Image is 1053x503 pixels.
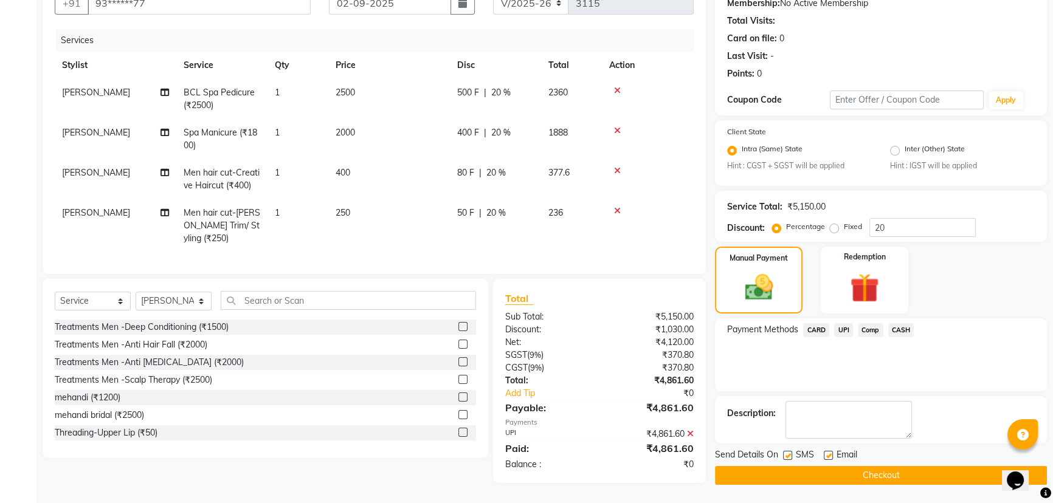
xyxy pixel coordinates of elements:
div: Balance : [496,458,599,471]
div: Payments [505,417,694,428]
span: CGST [505,362,528,373]
div: Points: [727,67,754,80]
div: ₹370.80 [599,361,703,374]
span: | [479,207,482,219]
span: 50 F [457,207,474,219]
div: Coupon Code [727,94,830,106]
span: 1 [275,87,280,98]
span: CARD [803,323,829,337]
span: Comp [858,323,883,337]
div: ₹4,861.60 [599,400,703,415]
span: 20 % [486,207,506,219]
img: _cash.svg [736,271,782,303]
div: ₹4,861.60 [599,374,703,387]
button: Checkout [715,466,1047,485]
span: [PERSON_NAME] [62,207,130,218]
th: Price [328,52,450,79]
div: Card on file: [727,32,777,45]
div: Service Total: [727,200,782,213]
th: Disc [450,52,541,79]
span: Email [837,448,857,464]
span: [PERSON_NAME] [62,87,130,98]
span: 80 F [457,166,474,179]
div: Services [56,29,703,52]
div: ₹5,150.00 [787,200,826,213]
div: ₹370.80 [599,349,703,361]
span: 20 % [486,166,506,179]
div: Paid: [496,441,599,456]
div: Total Visits: [727,15,775,27]
label: Percentage [786,221,825,232]
div: ₹0 [599,458,703,471]
span: 2000 [336,127,355,138]
span: Payment Methods [727,323,798,336]
span: 236 [548,207,563,218]
span: SMS [796,448,814,464]
div: ( ) [496,361,599,374]
span: Send Details On [715,448,778,464]
div: Treatments Men -Scalp Therapy (₹2500) [55,374,212,386]
div: ₹5,150.00 [599,310,703,323]
input: Enter Offer / Coupon Code [830,91,984,109]
div: Description: [727,407,776,420]
div: Discount: [727,222,765,234]
div: 0 [779,32,784,45]
span: 20 % [491,126,511,139]
div: - [770,50,774,63]
a: Add Tip [496,387,617,400]
span: Men hair cut-Creative Haircut (₹400) [184,167,260,191]
div: Last Visit: [727,50,768,63]
span: 377.6 [548,167,570,178]
span: 20 % [491,86,511,99]
span: Total [505,292,533,305]
span: 500 F [457,86,479,99]
label: Client State [727,126,766,137]
span: [PERSON_NAME] [62,167,130,178]
span: 400 F [457,126,479,139]
span: | [484,126,486,139]
th: Total [541,52,602,79]
label: Redemption [844,251,886,262]
span: 2500 [336,87,355,98]
iframe: chat widget [1002,454,1041,491]
label: Manual Payment [730,253,788,264]
label: Inter (Other) State [905,143,965,158]
div: ₹4,861.60 [599,428,703,440]
input: Search or Scan [221,291,476,310]
div: ₹1,030.00 [599,323,703,336]
span: Men hair cut-[PERSON_NAME] Trim/ Styling (₹250) [184,207,260,244]
img: _gift.svg [841,270,888,306]
div: 0 [757,67,762,80]
div: Threading-Upper Lip (₹50) [55,426,157,439]
span: [PERSON_NAME] [62,127,130,138]
span: 2360 [548,87,568,98]
span: 400 [336,167,350,178]
span: UPI [834,323,853,337]
th: Stylist [55,52,176,79]
span: 1 [275,167,280,178]
div: UPI [496,428,599,440]
span: 1888 [548,127,568,138]
small: Hint : IGST will be applied [890,160,1035,171]
label: Intra (Same) State [742,143,803,158]
span: CASH [888,323,914,337]
div: mehandi (₹1200) [55,391,120,404]
span: 1 [275,127,280,138]
div: Total: [496,374,599,387]
span: 9% [530,350,541,360]
span: 9% [530,363,542,372]
div: Sub Total: [496,310,599,323]
div: ( ) [496,349,599,361]
small: Hint : CGST + SGST will be applied [727,160,872,171]
span: 1 [275,207,280,218]
button: Apply [989,91,1023,109]
th: Action [602,52,694,79]
span: Spa Manicure (₹1800) [184,127,257,151]
div: Treatments Men -Deep Conditioning (₹1500) [55,321,229,334]
th: Qty [268,52,328,79]
th: Service [176,52,268,79]
div: Net: [496,336,599,349]
div: Treatments Men -Anti Hair Fall (₹2000) [55,338,207,351]
div: ₹4,120.00 [599,336,703,349]
span: SGST [505,349,527,360]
